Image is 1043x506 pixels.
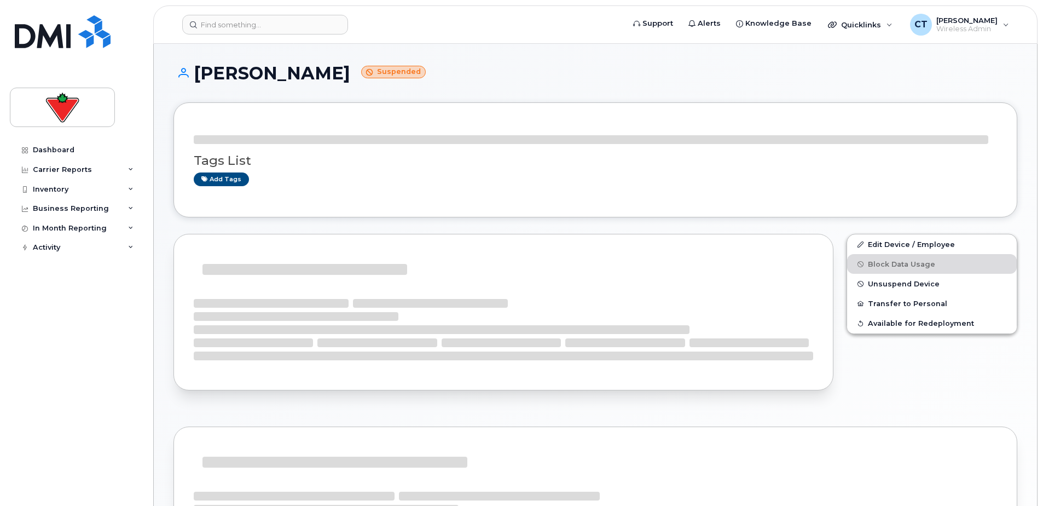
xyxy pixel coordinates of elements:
[847,234,1017,254] a: Edit Device / Employee
[847,274,1017,294] button: Unsuspend Device
[361,66,426,78] small: Suspended
[868,319,974,327] span: Available for Redeployment
[194,173,249,186] a: Add tags
[194,154,997,168] h3: Tags List
[847,294,1017,313] button: Transfer to Personal
[847,313,1017,333] button: Available for Redeployment
[847,254,1017,274] button: Block Data Usage
[868,280,940,288] span: Unsuspend Device
[173,64,1017,83] h1: [PERSON_NAME]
